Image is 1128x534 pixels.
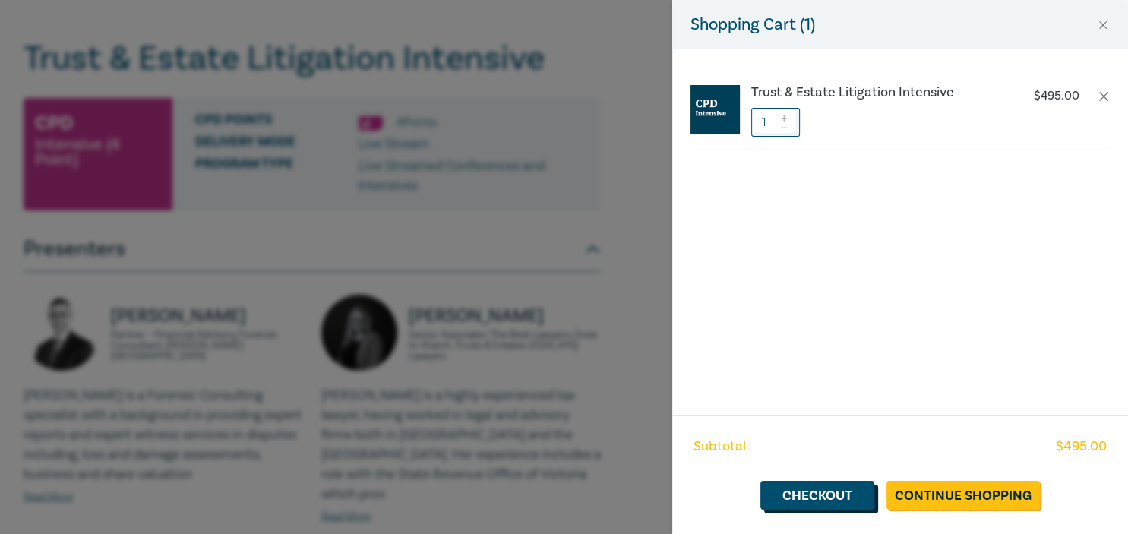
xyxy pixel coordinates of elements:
span: Subtotal [694,437,746,457]
span: $ 495.00 [1056,437,1107,457]
button: Close [1096,18,1110,32]
a: Trust & Estate Litigation Intensive [751,85,1003,100]
input: 1 [751,108,800,137]
img: CPD%20Intensive.jpg [690,85,740,134]
a: Continue Shopping [886,481,1040,510]
a: Checkout [760,481,874,510]
h5: Shopping Cart ( 1 ) [690,12,815,37]
p: $ 495.00 [1034,89,1079,103]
